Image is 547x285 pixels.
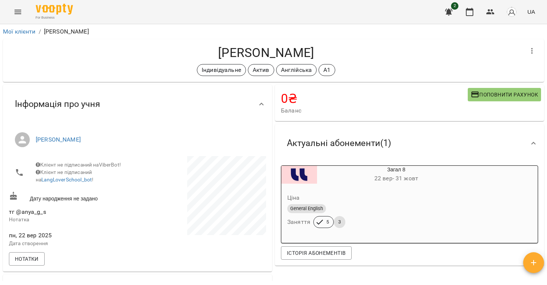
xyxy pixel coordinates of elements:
div: Загал 8 [281,166,317,184]
span: Інформація про учня [15,98,100,110]
button: UA [524,5,538,19]
p: Дата створення [9,240,136,247]
span: General English [287,205,326,212]
button: Menu [9,3,27,21]
span: Актуальні абонементи ( 1 ) [287,137,391,149]
div: Дату народження не задано [7,190,138,204]
span: 2 [451,2,458,10]
span: UA [527,8,535,16]
span: For Business [36,15,73,20]
p: Англійська [281,66,312,75]
span: пн, 22 вер 2025 [9,231,136,240]
p: [PERSON_NAME] [44,27,89,36]
div: Актуальні абонементи(1) [275,124,544,162]
span: Історія абонементів [287,248,346,257]
span: Нотатки [15,254,39,263]
div: Інформація про учня [3,85,272,123]
p: Нотатка [9,216,136,224]
span: Клієнт не підписаний на ViberBot! [36,162,121,168]
div: Актив [248,64,274,76]
nav: breadcrumb [3,27,544,36]
div: А1 [319,64,335,76]
img: avatar_s.png [506,7,517,17]
p: Актив [253,66,269,75]
button: Поповнити рахунок [468,88,541,101]
button: Історія абонементів [281,246,352,260]
button: Загал 822 вер- 31 жовтЦінаGeneral EnglishЗаняття53 [281,166,476,237]
a: Мої клієнти [3,28,36,35]
span: 3 [334,219,345,225]
div: Індивідуальне [197,64,246,76]
a: LangLoverSchool_bot [41,177,92,183]
span: Баланс [281,106,468,115]
h6: Ціна [287,193,300,203]
span: 22 вер - 31 жовт [374,175,418,182]
span: тг @anya_g_s [9,208,46,215]
span: Поповнити рахунок [471,90,538,99]
img: Voopty Logo [36,4,73,15]
span: 5 [322,219,333,225]
h4: [PERSON_NAME] [9,45,523,60]
p: А1 [323,66,330,75]
div: Загал 8 [317,166,476,184]
h6: Заняття [287,217,310,227]
button: Нотатки [9,252,45,266]
span: Клієнт не підписаний на ! [36,169,93,183]
div: Англійська [276,64,317,76]
h4: 0 ₴ [281,91,468,106]
li: / [39,27,41,36]
a: [PERSON_NAME] [36,136,81,143]
p: Індивідуальне [202,66,241,75]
